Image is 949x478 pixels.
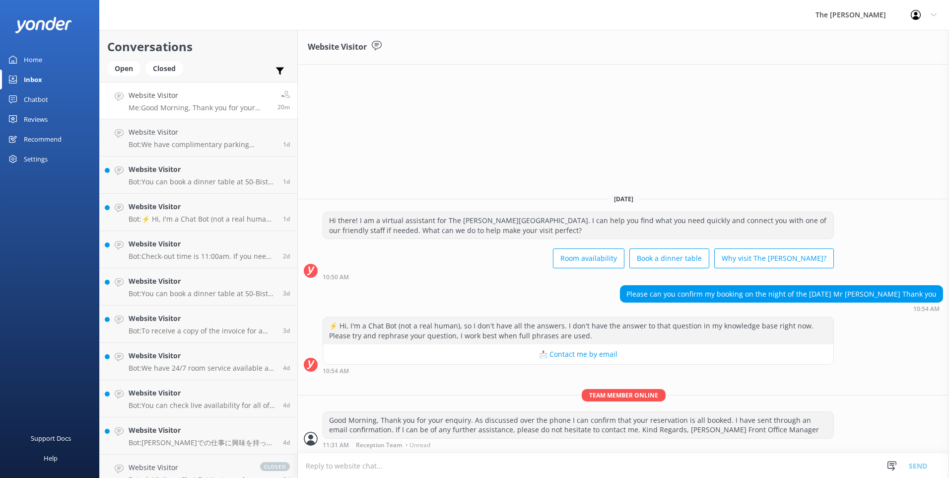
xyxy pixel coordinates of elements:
div: Recommend [24,129,62,149]
span: Sep 06 2025 09:24am (UTC +12:00) Pacific/Auckland [283,140,290,149]
a: Website VisitorBot:[PERSON_NAME]での仕事に興味を持っていただきありがとうございます。[PERSON_NAME]での求人は [DOMAIN_NAME] に掲載されま... [100,417,297,455]
p: Bot: We have complimentary parking available on-site for vehicles of all sizes, with a total of 7... [129,140,275,149]
p: Bot: To receive a copy of the invoice for a recent stay, please email [EMAIL_ADDRESS][DOMAIN_NAME... [129,326,275,335]
div: Sep 07 2025 11:31am (UTC +12:00) Pacific/Auckland [323,441,834,448]
strong: 10:54 AM [323,368,349,374]
span: Sep 03 2025 06:53pm (UTC +12:00) Pacific/Auckland [283,289,290,298]
span: Sep 02 2025 09:30pm (UTC +12:00) Pacific/Auckland [283,364,290,372]
span: Sep 05 2025 02:19pm (UTC +12:00) Pacific/Auckland [283,215,290,223]
p: Bot: [PERSON_NAME]での仕事に興味を持っていただきありがとうございます。[PERSON_NAME]での求人は [DOMAIN_NAME] に掲載されます。応募書類が準備できたら、... [129,438,275,447]
div: Sep 07 2025 10:54am (UTC +12:00) Pacific/Auckland [620,305,943,312]
p: Bot: Check-out time is 11:00am. If you need a late check-out, please contact Reception. This is s... [129,252,275,261]
strong: 10:54 AM [913,306,940,312]
div: Home [24,50,42,70]
div: Help [44,448,58,468]
img: yonder-white-logo.png [15,17,72,33]
span: Sep 07 2025 11:31am (UTC +12:00) Pacific/Auckland [277,103,290,111]
h4: Website Visitor [129,239,275,249]
button: Book a dinner table [629,248,709,268]
span: Sep 02 2025 08:53pm (UTC +12:00) Pacific/Auckland [283,401,290,409]
a: Website VisitorBot:We have 24/7 room service available at the hotel. You can view the 50 Bistro m... [100,343,297,380]
h3: Website Visitor [308,41,367,54]
a: Website VisitorBot:We have complimentary parking available on-site for vehicles of all sizes, wit... [100,119,297,157]
button: Why visit The [PERSON_NAME]? [714,248,834,268]
p: Bot: We have 24/7 room service available at the hotel. You can view the 50 Bistro menus at [URL][... [129,364,275,373]
p: Bot: You can book a dinner table at 50-Bistro using their online booking function at [URL][DOMAIN... [129,177,275,186]
p: Me: Good Morning, Thank you for your enquiry. As discussed over the phone I can confirm that your... [129,103,270,112]
h4: Website Visitor [129,201,275,212]
div: Inbox [24,70,42,89]
div: Sep 07 2025 10:50am (UTC +12:00) Pacific/Auckland [323,273,834,280]
h4: Website Visitor [129,388,275,398]
div: Good Morning, Thank you for your enquiry. As discussed over the phone I can confirm that your res... [323,412,833,438]
a: Website VisitorBot:⚡ Hi, I'm a Chat Bot (not a real human), so I don't have all the answers. I do... [100,194,297,231]
div: Settings [24,149,48,169]
span: Sep 04 2025 09:34pm (UTC +12:00) Pacific/Auckland [283,252,290,260]
a: Website VisitorBot:Check-out time is 11:00am. If you need a late check-out, please contact Recept... [100,231,297,268]
a: Website VisitorBot:You can book a dinner table at 50-Bistro using their online booking function a... [100,157,297,194]
div: Please can you confirm my booking on the night of the [DATE] Mr [PERSON_NAME] Thank you [620,286,943,303]
h4: Website Visitor [129,425,275,436]
a: Website VisitorBot:To receive a copy of the invoice for a recent stay, please email [EMAIL_ADDRES... [100,306,297,343]
h4: Website Visitor [129,90,270,101]
span: Sep 05 2025 03:58pm (UTC +12:00) Pacific/Auckland [283,177,290,186]
h4: Website Visitor [129,276,275,287]
span: closed [260,462,290,471]
a: Website VisitorBot:You can book a dinner table at 50-Bistro online by visiting [URL][DOMAIN_NAME]... [100,268,297,306]
h4: Website Visitor [129,164,275,175]
a: Website VisitorBot:You can check live availability for all of our rooms on our website at [URL][D... [100,380,297,417]
div: Open [107,61,140,76]
div: Sep 07 2025 10:54am (UTC +12:00) Pacific/Auckland [323,367,834,374]
div: Chatbot [24,89,48,109]
strong: 11:31 AM [323,442,349,448]
p: Bot: ⚡ Hi, I'm a Chat Bot (not a real human), so I don't have all the answers. I don't have the a... [129,215,275,224]
span: Reception Team [356,442,402,448]
p: Bot: You can book a dinner table at 50-Bistro online by visiting [URL][DOMAIN_NAME]. For groups o... [129,289,275,298]
p: Bot: You can check live availability for all of our rooms on our website at [URL][DOMAIN_NAME]. I... [129,401,275,410]
h4: Website Visitor [129,127,275,138]
h2: Conversations [107,37,290,56]
h4: Website Visitor [129,462,250,473]
button: Room availability [553,248,624,268]
span: [DATE] [608,195,639,203]
h4: Website Visitor [129,313,275,324]
strong: 10:50 AM [323,274,349,280]
span: • Unread [406,442,430,448]
span: Team member online [582,389,666,401]
a: Website VisitorMe:Good Morning, Thank you for your enquiry. As discussed over the phone I can con... [100,82,297,119]
div: ⚡ Hi, I'm a Chat Bot (not a real human), so I don't have all the answers. I don't have the answer... [323,318,833,344]
h4: Website Visitor [129,350,275,361]
div: Support Docs [31,428,71,448]
span: Sep 02 2025 05:52pm (UTC +12:00) Pacific/Auckland [283,438,290,447]
div: Reviews [24,109,48,129]
a: Open [107,63,145,74]
span: Sep 03 2025 02:35pm (UTC +12:00) Pacific/Auckland [283,326,290,335]
a: Closed [145,63,188,74]
div: Closed [145,61,183,76]
button: 📩 Contact me by email [323,344,833,364]
div: Hi there! I am a virtual assistant for The [PERSON_NAME][GEOGRAPHIC_DATA]. I can help you find wh... [323,212,833,239]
